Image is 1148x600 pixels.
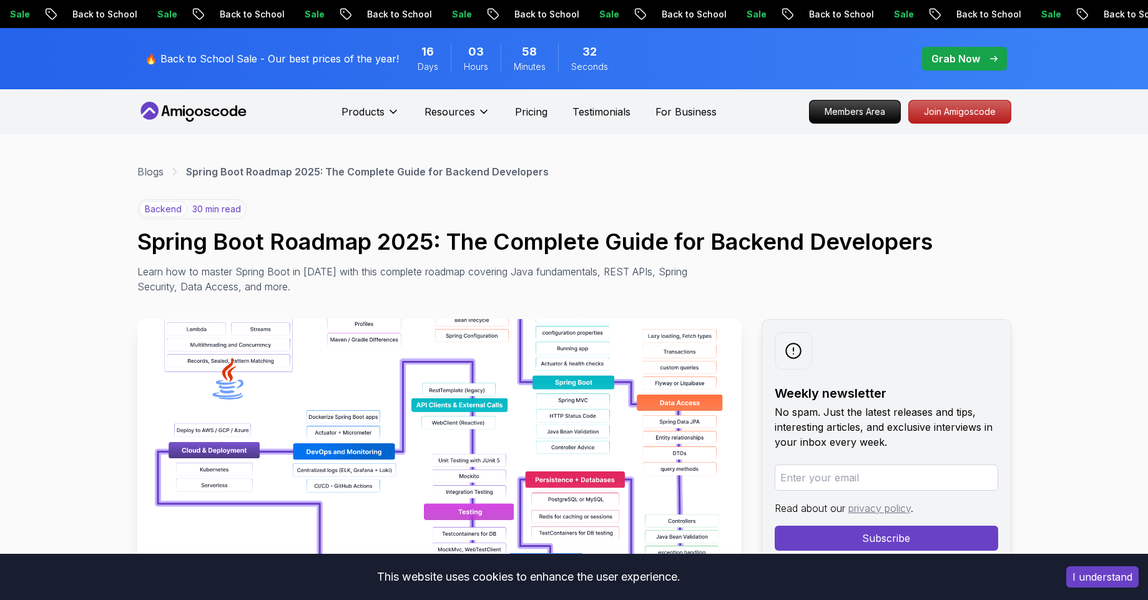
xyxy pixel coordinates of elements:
[909,101,1011,123] p: Join Amigoscode
[137,264,697,294] p: Learn how to master Spring Boot in [DATE] with this complete roadmap covering Java fundamentals, ...
[514,61,546,73] span: Minutes
[341,104,400,129] button: Products
[464,61,488,73] span: Hours
[998,8,1038,21] p: Sale
[810,101,900,123] p: Members Area
[468,43,484,61] span: 3 Hours
[618,8,703,21] p: Back to School
[775,501,998,516] p: Read about our .
[421,43,434,61] span: 16 Days
[424,104,490,129] button: Resources
[1066,566,1139,588] button: Accept cookies
[703,8,743,21] p: Sale
[931,51,980,66] p: Grab Now
[137,164,164,179] a: Blogs
[1060,8,1145,21] p: Back to School
[775,526,998,551] button: Subscribe
[848,502,911,514] a: privacy policy
[137,319,742,600] img: Spring Boot Roadmap 2025: The Complete Guide for Backend Developers thumbnail
[29,8,114,21] p: Back to School
[522,43,537,61] span: 58 Minutes
[176,8,261,21] p: Back to School
[765,8,850,21] p: Back to School
[655,104,717,119] a: For Business
[408,8,448,21] p: Sale
[341,104,385,119] p: Products
[145,51,399,66] p: 🔥 Back to School Sale - Our best prices of the year!
[137,229,1011,254] h1: Spring Boot Roadmap 2025: The Complete Guide for Backend Developers
[418,61,438,73] span: Days
[850,8,890,21] p: Sale
[908,100,1011,124] a: Join Amigoscode
[572,104,630,119] a: Testimonials
[114,8,154,21] p: Sale
[775,465,998,491] input: Enter your email
[261,8,301,21] p: Sale
[582,43,597,61] span: 32 Seconds
[471,8,556,21] p: Back to School
[775,405,998,450] p: No spam. Just the latest releases and tips, interesting articles, and exclusive interviews in you...
[913,8,998,21] p: Back to School
[323,8,408,21] p: Back to School
[809,100,901,124] a: Members Area
[186,164,549,179] p: Spring Boot Roadmap 2025: The Complete Guide for Backend Developers
[9,563,1047,591] div: This website uses cookies to enhance the user experience.
[424,104,475,119] p: Resources
[515,104,547,119] a: Pricing
[775,385,998,402] h2: Weekly newsletter
[139,201,187,217] p: backend
[556,8,596,21] p: Sale
[192,203,241,215] p: 30 min read
[571,61,608,73] span: Seconds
